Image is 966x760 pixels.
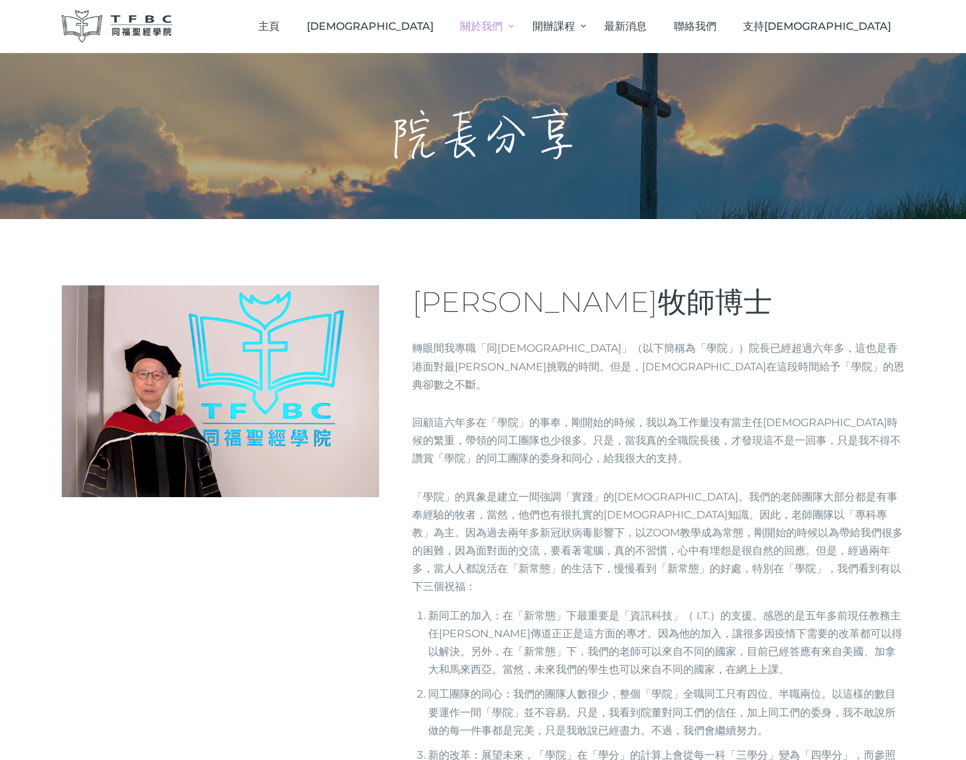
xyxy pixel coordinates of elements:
span: 關於我們 [460,20,503,33]
h1: 院長分享 [392,106,575,166]
a: 聯絡我們 [660,7,730,46]
p: 「學院」的異象是建立一間強調「實踐」的[DEMOGRAPHIC_DATA]。我們的老師團隊大部分都是有事奉經驗的牧者，當然，他們也有很扎實的[DEMOGRAPHIC_DATA]知識。因此，老師團... [412,488,905,596]
a: 開辦課程 [519,7,590,46]
span: [PERSON_NAME]牧師博士 [412,285,772,319]
p: 轉眼間我專職「同[DEMOGRAPHIC_DATA]」（以下簡稱為「學院」）院長已經超過六年多，這也是香港面對最[PERSON_NAME]挑戰的時間。但是，[DEMOGRAPHIC_DATA]在... [412,339,905,394]
span: 最新消息 [604,20,647,33]
span: 開辦課程 [532,20,575,33]
span: 支持[DEMOGRAPHIC_DATA] [743,20,891,33]
a: 最新消息 [591,7,661,46]
li: 新同工的加入：在「新常態」下最重要是「資訊科技」（ I.T.）的支援。感恩的是五年多前現任教務主任[PERSON_NAME]傳道正正是這方面的專才。因為他的加入，讓很多因疫情下需要的改革都可以得... [428,607,905,679]
li: 同工團隊的同心：我們的團隊人數很少，整個「學院」全職同工只有四位、半職兩位。以這樣的數目要運作一間「學院」並不容易。只是，我看到院董對同工們的信任，加上同工們的委身，我不敢說所做的每一件事都是完... [428,685,905,739]
img: 同福聖經學院 TFBC [62,10,173,42]
span: [DEMOGRAPHIC_DATA] [307,20,434,33]
a: [DEMOGRAPHIC_DATA] [293,7,447,46]
p: 回顧這六年多在「學院」的事奉，剛開始的時候，我以為工作量沒有當主任[DEMOGRAPHIC_DATA]時候的繁重，帶領的同工團隊也少很多。只是，當我真的全職院長後，才發現這不是一回事，只是我不得... [412,414,905,468]
a: 支持[DEMOGRAPHIC_DATA] [730,7,905,46]
span: 聯絡我們 [674,20,716,33]
a: 主頁 [245,7,293,46]
span: 主頁 [258,20,280,33]
a: 關於我們 [447,7,519,46]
